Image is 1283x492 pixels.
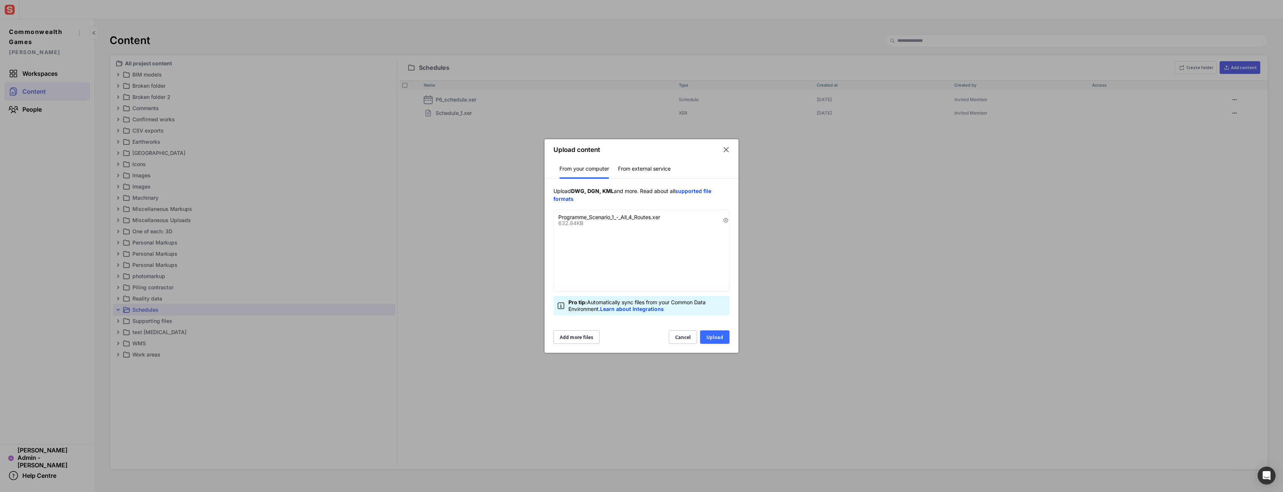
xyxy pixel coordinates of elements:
[722,210,729,231] img: icon-remove.svg
[568,299,587,305] span: Pro tip:
[556,301,565,310] img: icon-info.svg
[568,299,706,312] span: Automatically sync files from your Common Data Environment.
[554,220,722,231] span: 632.84KB
[553,185,730,205] div: Upload and more. Read about all
[553,147,714,153] div: Upload content
[669,330,697,344] button: Cancel
[554,210,722,220] span: Programme_Scenario_1_-_All_4_Routes.xer
[600,306,664,312] a: Learn about Integrations
[553,330,600,344] button: Add more files
[559,160,609,178] div: From your computer
[1258,467,1276,485] div: Open Intercom Messenger
[571,188,614,194] b: DWG, DGN, KML
[700,330,730,344] button: Upload
[618,160,671,178] div: From external service
[723,146,730,153] img: icon-outline__close-thin.svg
